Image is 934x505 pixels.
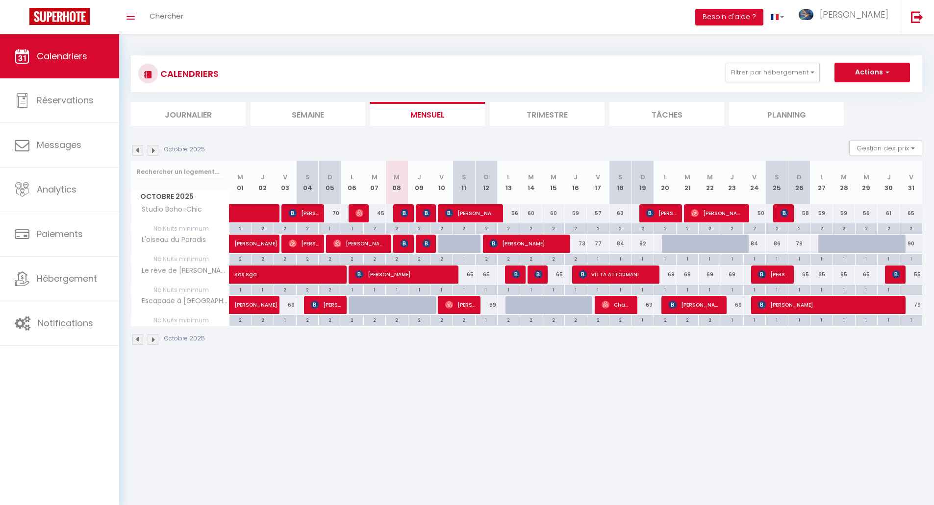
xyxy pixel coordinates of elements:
div: 1 [766,254,788,263]
th: 09 [408,161,430,204]
span: L'oiseau du Paradis [133,235,208,245]
div: 60 [542,204,565,222]
div: 2 [833,223,855,233]
abbr: D [640,172,645,182]
div: 2 [252,315,274,324]
div: 2 [319,254,341,263]
div: 1 [766,285,788,294]
div: 2 [856,223,878,233]
div: 2 [520,223,542,233]
div: 1 [744,285,766,294]
div: 82 [631,235,654,253]
div: 1 [810,254,833,263]
th: 19 [631,161,654,204]
div: 2 [453,223,475,233]
abbr: D [484,172,489,182]
div: 84 [743,235,766,253]
div: 2 [587,223,609,233]
span: [PERSON_NAME] [289,234,319,253]
th: 05 [319,161,341,204]
abbr: L [351,172,353,182]
span: [PERSON_NAME] [234,290,279,309]
a: [PERSON_NAME] [229,235,252,253]
div: 2 [810,223,833,233]
div: 1 [453,285,475,294]
abbr: S [305,172,310,182]
th: 06 [341,161,363,204]
div: 65 [810,265,833,284]
div: 79 [788,235,810,253]
span: [PERSON_NAME] [234,229,279,248]
div: 2 [878,223,900,233]
div: 2 [386,315,408,324]
div: 1 [856,254,878,263]
div: 2 [654,315,676,324]
span: [PERSON_NAME] [646,204,676,222]
button: Besoin d'aide ? [695,9,763,25]
div: 2 [498,254,520,263]
div: 1 [364,285,386,294]
th: 04 [296,161,319,204]
abbr: D [797,172,802,182]
div: 1 [341,223,363,233]
div: 65 [475,265,498,284]
h3: CALENDRIERS [158,63,219,85]
div: 1 [274,315,296,324]
th: 20 [654,161,677,204]
th: 02 [252,161,274,204]
div: 2 [430,315,453,324]
div: 1 [677,285,699,294]
span: Calendriers [37,50,87,62]
span: [PERSON_NAME] [781,204,788,222]
div: 2 [297,285,319,294]
abbr: S [775,172,779,182]
div: 1 [587,254,609,263]
div: 1 [654,285,676,294]
span: Paiements [37,228,83,240]
button: Gestion des prix [849,141,922,155]
div: 70 [319,204,341,222]
div: 1 [721,315,743,324]
span: Réservations [37,94,94,106]
span: VITTA ATTOUMANI [579,265,654,284]
div: 65 [453,265,475,284]
span: Sas Sga [234,260,347,279]
th: 13 [498,161,520,204]
div: 1 [699,285,721,294]
span: [PERSON_NAME] [758,295,901,314]
div: 77 [587,235,609,253]
span: Analytics [37,183,76,195]
div: 1 [341,285,363,294]
div: 63 [609,204,632,222]
span: [PERSON_NAME] [445,204,498,222]
div: 1 [654,254,676,263]
div: 1 [788,315,810,324]
th: 07 [363,161,386,204]
div: 2 [654,223,676,233]
span: [PERSON_NAME] [758,265,788,284]
span: Escapade à [GEOGRAPHIC_DATA] [133,296,231,307]
div: 2 [229,223,252,233]
div: 1 [408,285,430,294]
li: Semaine [251,102,365,126]
div: 1 [766,315,788,324]
th: 24 [743,161,766,204]
div: 1 [810,285,833,294]
div: 61 [878,204,900,222]
div: 2 [565,315,587,324]
th: 03 [274,161,297,204]
div: 1 [833,285,855,294]
div: 2 [408,254,430,263]
li: Trimestre [490,102,605,126]
div: 69 [654,265,677,284]
div: 1 [788,254,810,263]
span: [PERSON_NAME] [333,234,386,253]
th: 11 [453,161,475,204]
div: 2 [274,254,296,263]
div: 1 [386,285,408,294]
div: 2 [565,223,587,233]
div: 2 [476,223,498,233]
div: 69 [475,296,498,314]
div: 1 [721,254,743,263]
div: 69 [721,296,744,314]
